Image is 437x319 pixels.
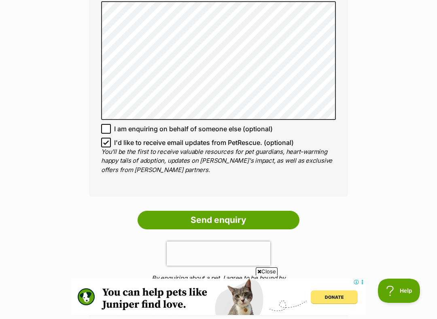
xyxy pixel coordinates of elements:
[138,211,299,229] input: Send enquiry
[71,279,366,315] iframe: Advertisement
[114,138,294,147] span: I'd like to receive email updates from PetRescue. (optional)
[256,267,278,275] span: Close
[101,147,336,175] p: You'll be the first to receive valuable resources for pet guardians, heart-warming happy tails of...
[378,279,421,303] iframe: Help Scout Beacon - Open
[167,241,270,266] iframe: reCAPTCHA
[138,274,299,301] p: By enquiring about a pet, I agree to be bound by the and accept [PERSON_NAME]'s
[114,124,273,134] span: I am enquiring on behalf of someone else (optional)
